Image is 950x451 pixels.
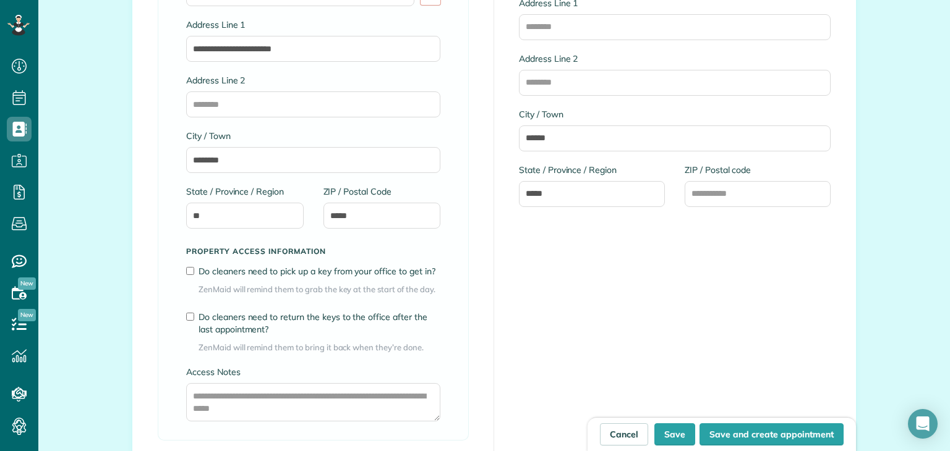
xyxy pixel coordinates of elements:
[18,277,36,290] span: New
[186,74,440,86] label: Address Line 2
[323,185,441,198] label: ZIP / Postal Code
[186,267,194,275] input: Do cleaners need to pick up a key from your office to get in?
[186,185,304,198] label: State / Province / Region
[700,423,844,445] button: Save and create appointment
[186,130,440,142] label: City / Town
[186,313,194,321] input: Do cleaners need to return the keys to the office after the last appointment?
[199,311,440,335] label: Do cleaners need to return the keys to the office after the last appointment?
[18,309,36,321] span: New
[519,164,665,176] label: State / Province / Region
[199,342,440,353] span: ZenMaid will remind them to bring it back when they’re done.
[908,409,938,439] div: Open Intercom Messenger
[199,284,440,295] span: ZenMaid will remind them to grab the key at the start of the day.
[199,265,440,277] label: Do cleaners need to pick up a key from your office to get in?
[186,366,440,378] label: Access Notes
[519,108,831,120] label: City / Town
[654,423,695,445] button: Save
[186,19,440,31] label: Address Line 1
[186,247,440,255] h5: Property access information
[685,164,831,176] label: ZIP / Postal code
[600,423,648,445] a: Cancel
[519,53,831,65] label: Address Line 2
